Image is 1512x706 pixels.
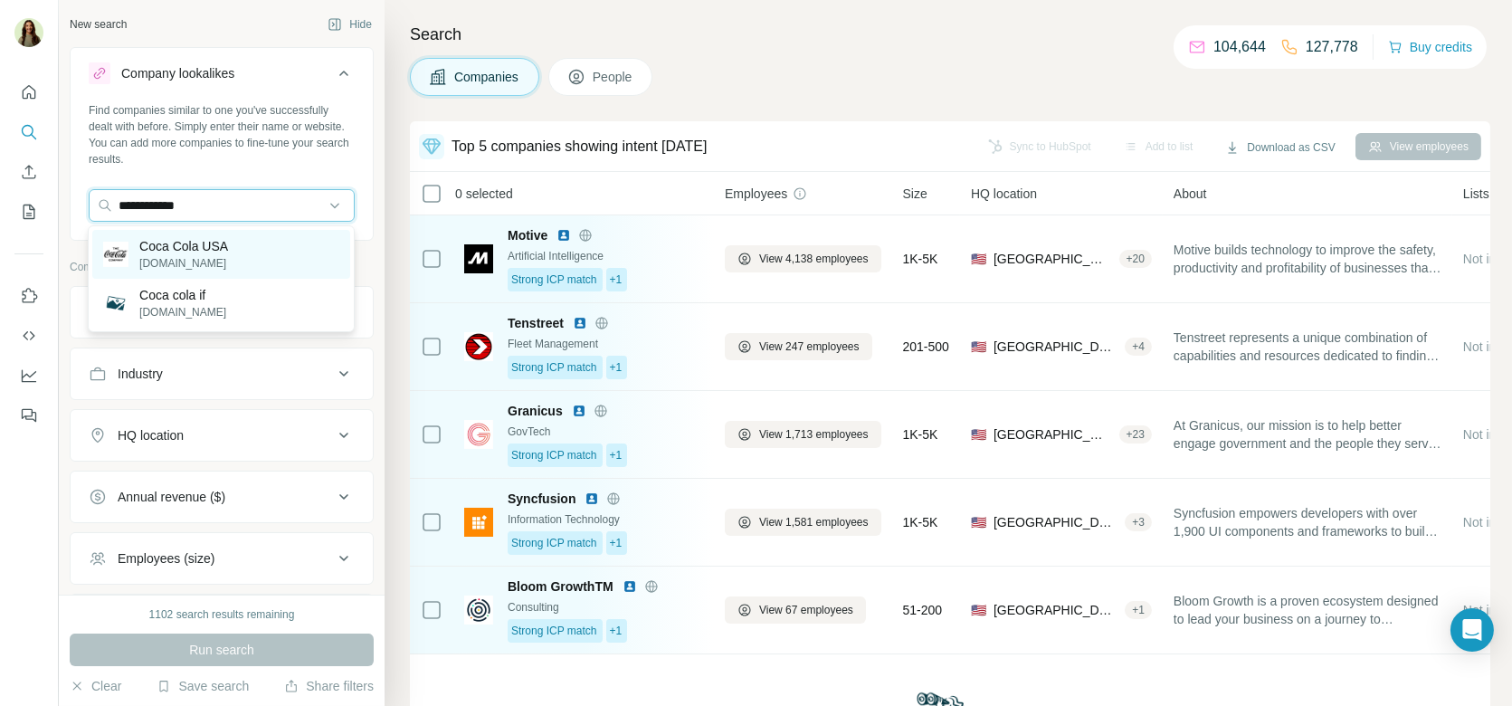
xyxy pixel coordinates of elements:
span: [GEOGRAPHIC_DATA], [US_STATE] [994,425,1112,444]
button: My lists [14,196,43,228]
span: 🇺🇸 [971,601,986,619]
button: Company lookalikes [71,52,373,102]
span: +1 [610,359,623,376]
span: Strong ICP match [511,447,597,463]
button: Enrich CSV [14,156,43,188]
span: View 1,581 employees [759,514,869,530]
span: Bloom GrowthTM [508,577,613,596]
div: Top 5 companies showing intent [DATE] [452,136,708,157]
span: Tenstreet [508,314,564,332]
button: View 4,138 employees [725,245,881,272]
span: Motive [508,226,547,244]
button: Share filters [284,677,374,695]
p: 127,778 [1306,36,1358,58]
span: Tenstreet represents a unique combination of capabilities and resources dedicated to finding new ... [1174,329,1441,365]
span: +1 [610,535,623,551]
span: Size [903,185,927,203]
p: [DOMAIN_NAME] [139,304,226,320]
span: Companies [454,68,520,86]
span: Strong ICP match [511,359,597,376]
button: Quick start [14,76,43,109]
span: [GEOGRAPHIC_DATA], [US_STATE] [994,250,1112,268]
div: GovTech [508,424,703,440]
img: Logo of Syncfusion [464,508,493,537]
div: Open Intercom Messenger [1450,608,1494,652]
span: Lists [1463,185,1489,203]
div: New search [70,16,127,33]
img: Avatar [14,18,43,47]
p: Coca Cola USA [139,237,228,255]
div: Annual revenue ($) [118,488,225,506]
div: Employees (size) [118,549,214,568]
span: View 4,138 employees [759,251,869,267]
div: + 23 [1119,426,1152,443]
button: Company [71,291,373,334]
button: Annual revenue ($) [71,475,373,519]
span: 🇺🇸 [971,425,986,444]
span: At Granicus, our mission is to help better engage government and the people they serve. Join our ... [1174,416,1441,453]
button: Employees (size) [71,537,373,580]
div: Consulting [508,599,703,615]
img: Coca cola if [103,291,128,316]
span: Strong ICP match [511,535,597,551]
button: Dashboard [14,359,43,392]
span: People [593,68,634,86]
span: [GEOGRAPHIC_DATA] [994,601,1117,619]
div: + 20 [1119,251,1152,267]
span: Syncfusion [508,490,575,508]
p: [DOMAIN_NAME] [139,255,228,272]
h4: Search [410,22,1490,47]
p: Company information [70,259,374,275]
div: + 3 [1125,514,1152,530]
div: Artificial Intelligence [508,248,703,264]
span: [GEOGRAPHIC_DATA], [US_STATE] [994,338,1117,356]
button: Industry [71,352,373,396]
button: View 247 employees [725,333,872,360]
span: +1 [610,272,623,288]
span: Motive builds technology to improve the safety, productivity and profitability of businesses that... [1174,241,1441,277]
span: Granicus [508,402,563,420]
button: Clear [70,677,121,695]
img: LinkedIn logo [573,316,587,330]
button: Save search [157,677,249,695]
img: LinkedIn logo [556,228,571,243]
div: Find companies similar to one you've successfully dealt with before. Simply enter their name or w... [89,102,355,167]
span: Syncfusion empowers developers with over 1,900 UI components and frameworks to build modern, high... [1174,504,1441,540]
img: Logo of Tenstreet [464,332,493,361]
div: Industry [118,365,163,383]
button: Download as CSV [1212,134,1347,161]
button: View 67 employees [725,596,866,624]
span: 1K-5K [903,250,938,268]
button: HQ location [71,414,373,457]
button: Buy credits [1388,34,1472,60]
span: 1K-5K [903,425,938,444]
button: View 1,713 employees [725,421,881,448]
span: 🇺🇸 [971,250,986,268]
div: Company lookalikes [121,64,234,82]
button: View 1,581 employees [725,509,881,536]
img: Coca Cola USA [103,242,128,267]
img: Logo of Bloom GrowthTM [464,596,493,625]
div: 1102 search results remaining [149,606,295,623]
span: Employees [725,185,787,203]
button: Use Surfe API [14,320,43,352]
button: Hide [315,11,385,38]
img: Logo of Motive [464,244,493,273]
span: +1 [610,623,623,639]
button: Search [14,116,43,148]
p: 104,644 [1213,36,1266,58]
div: HQ location [118,426,184,444]
span: +1 [610,447,623,463]
span: 🇺🇸 [971,513,986,531]
span: Strong ICP match [511,623,597,639]
span: 201-500 [903,338,949,356]
span: 🇺🇸 [971,338,986,356]
span: 0 selected [455,185,513,203]
p: Coca cola if [139,286,226,304]
span: HQ location [971,185,1037,203]
div: + 1 [1125,602,1152,618]
img: Logo of Granicus [464,420,493,449]
span: 51-200 [903,601,943,619]
img: LinkedIn logo [585,491,599,506]
span: Strong ICP match [511,272,597,288]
